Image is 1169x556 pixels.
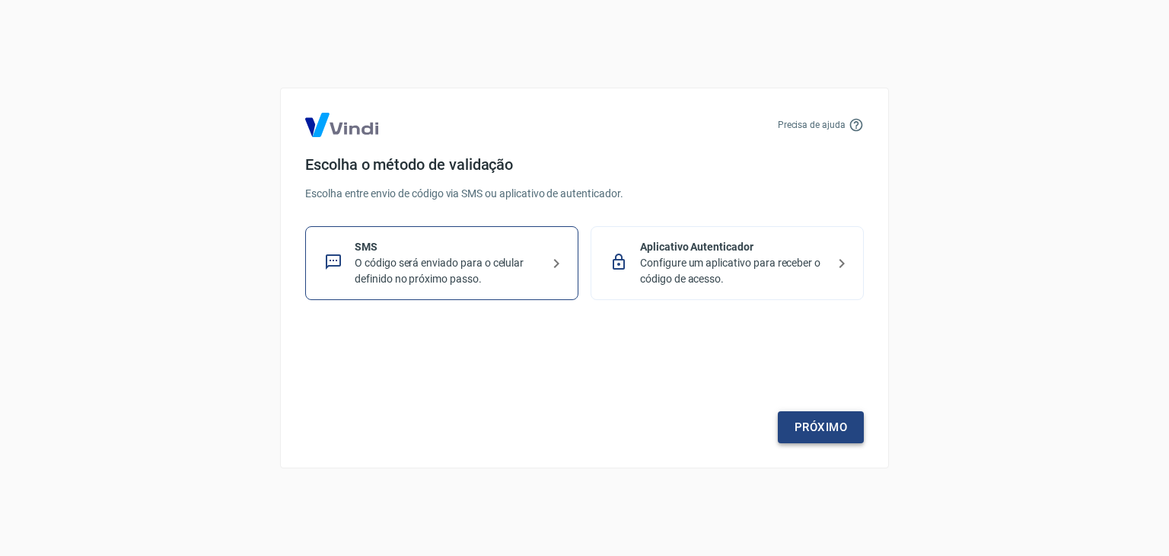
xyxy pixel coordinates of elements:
p: Precisa de ajuda [778,118,846,132]
img: Logo Vind [305,113,378,137]
p: O código será enviado para o celular definido no próximo passo. [355,255,541,287]
h4: Escolha o método de validação [305,155,864,174]
a: Próximo [778,411,864,443]
p: Escolha entre envio de código via SMS ou aplicativo de autenticador. [305,186,864,202]
div: SMSO código será enviado para o celular definido no próximo passo. [305,226,578,300]
p: Aplicativo Autenticador [640,239,827,255]
div: Aplicativo AutenticadorConfigure um aplicativo para receber o código de acesso. [591,226,864,300]
p: SMS [355,239,541,255]
p: Configure um aplicativo para receber o código de acesso. [640,255,827,287]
